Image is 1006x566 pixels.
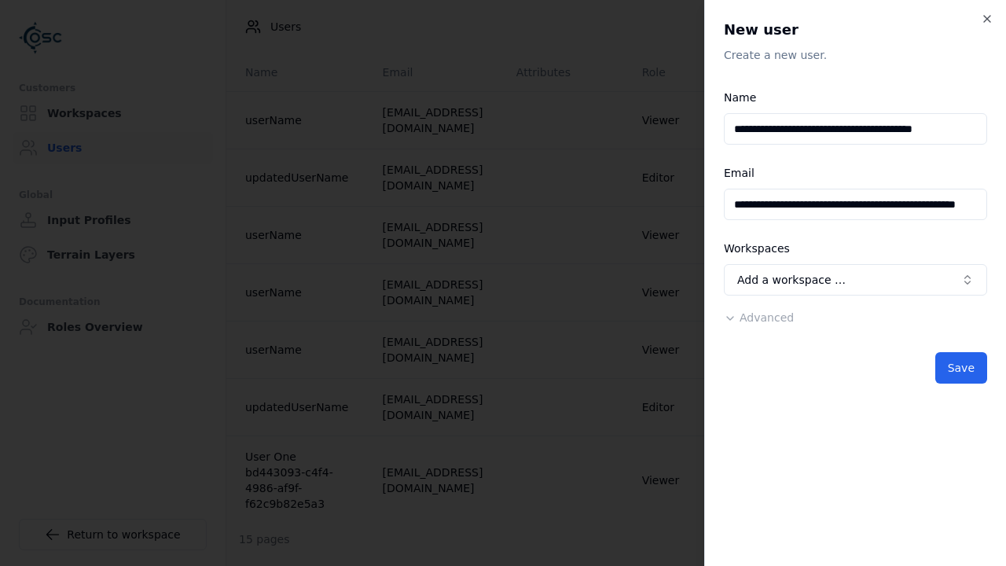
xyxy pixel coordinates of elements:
[724,19,987,41] h2: New user
[935,352,987,384] button: Save
[724,167,754,179] label: Email
[740,311,794,324] span: Advanced
[724,91,756,104] label: Name
[724,47,987,63] p: Create a new user.
[737,272,846,288] span: Add a workspace …
[724,242,790,255] label: Workspaces
[724,310,794,325] button: Advanced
